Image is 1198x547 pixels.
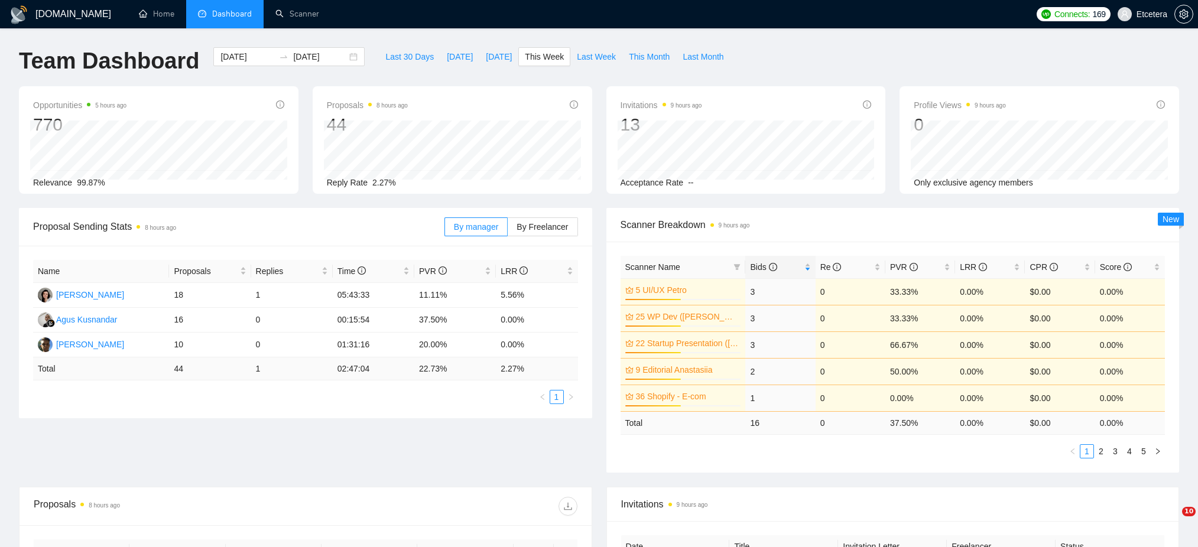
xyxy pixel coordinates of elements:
[885,331,955,358] td: 66.67%
[885,278,955,305] td: 33.33%
[1041,9,1051,19] img: upwork-logo.png
[174,265,237,278] span: Proposals
[333,333,414,357] td: 01:31:16
[33,260,169,283] th: Name
[9,5,28,24] img: logo
[625,392,634,401] span: crown
[550,390,564,404] li: 1
[169,260,251,283] th: Proposals
[975,102,1006,109] time: 9 hours ago
[486,50,512,63] span: [DATE]
[414,357,496,380] td: 22.73 %
[1100,262,1132,272] span: Score
[1163,214,1179,224] span: New
[955,278,1025,305] td: 0.00%
[439,266,447,275] span: info-circle
[636,363,739,376] a: 9 Editorial Anastasiia
[745,411,815,434] td: 16
[169,333,251,357] td: 10
[731,258,743,276] span: filter
[419,266,447,276] span: PVR
[47,319,55,327] img: gigradar-bm.png
[1069,448,1076,455] span: left
[38,339,124,349] a: AP[PERSON_NAME]
[629,50,670,63] span: This Month
[1095,305,1165,331] td: 0.00%
[636,337,739,350] a: 22 Startup Presentation ([PERSON_NAME])
[1151,444,1165,458] button: right
[496,283,577,308] td: 5.56%
[914,98,1006,112] span: Profile Views
[56,288,124,301] div: [PERSON_NAME]
[1025,411,1095,434] td: $ 0.00
[621,178,684,187] span: Acceptance Rate
[139,9,174,19] a: homeHome
[33,219,444,234] span: Proposal Sending Stats
[440,47,479,66] button: [DATE]
[333,283,414,308] td: 05:43:33
[251,333,333,357] td: 0
[385,50,434,63] span: Last 30 Days
[496,308,577,333] td: 0.00%
[1080,445,1093,458] a: 1
[550,390,563,403] a: 1
[955,331,1025,358] td: 0.00%
[745,331,815,358] td: 3
[1066,444,1080,458] button: left
[33,98,126,112] span: Opportunities
[251,260,333,283] th: Replies
[688,178,693,187] span: --
[251,283,333,308] td: 1
[1030,262,1057,272] span: CPR
[1137,445,1150,458] a: 5
[625,312,634,321] span: crown
[816,305,885,331] td: 0
[333,308,414,333] td: 00:15:54
[745,305,815,331] td: 3
[376,102,408,109] time: 8 hours ago
[745,278,815,305] td: 3
[622,47,676,66] button: This Month
[256,265,319,278] span: Replies
[769,263,777,271] span: info-circle
[625,339,634,347] span: crown
[1121,10,1129,18] span: user
[276,100,284,109] span: info-circle
[1174,9,1193,19] a: setting
[955,411,1025,434] td: 0.00 %
[960,262,987,272] span: LRR
[1066,444,1080,458] li: Previous Page
[567,393,574,401] span: right
[1122,444,1137,458] li: 4
[77,178,105,187] span: 99.87%
[251,357,333,380] td: 1
[621,98,702,112] span: Invitations
[501,266,528,276] span: LRR
[955,305,1025,331] td: 0.00%
[745,358,815,385] td: 2
[1080,444,1094,458] li: 1
[1095,278,1165,305] td: 0.00%
[414,308,496,333] td: 37.50%
[816,385,885,411] td: 0
[750,262,777,272] span: Bids
[414,283,496,308] td: 11.11%
[885,385,955,411] td: 0.00%
[169,308,251,333] td: 16
[1025,358,1095,385] td: $0.00
[570,100,578,109] span: info-circle
[293,50,347,63] input: End date
[745,385,815,411] td: 1
[1025,305,1095,331] td: $0.00
[885,358,955,385] td: 50.00%
[535,390,550,404] li: Previous Page
[914,178,1033,187] span: Only exclusive agency members
[1175,9,1193,19] span: setting
[212,9,252,19] span: Dashboard
[1108,444,1122,458] li: 3
[34,497,306,516] div: Proposals
[525,50,564,63] span: This Week
[337,266,366,276] span: Time
[479,47,518,66] button: [DATE]
[95,102,126,109] time: 5 hours ago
